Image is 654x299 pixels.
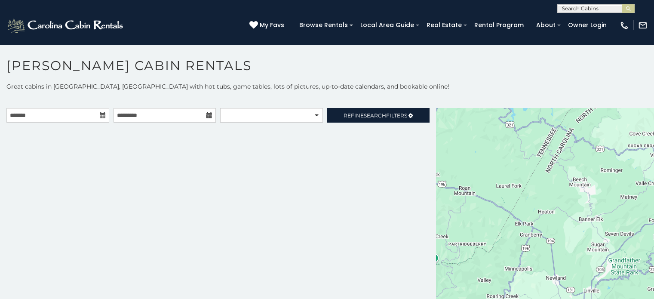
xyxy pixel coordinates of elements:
[564,18,611,32] a: Owner Login
[620,21,629,30] img: phone-regular-white.png
[470,18,528,32] a: Rental Program
[532,18,560,32] a: About
[260,21,284,30] span: My Favs
[638,21,648,30] img: mail-regular-white.png
[249,21,286,30] a: My Favs
[327,108,430,123] a: RefineSearchFilters
[364,112,386,119] span: Search
[295,18,352,32] a: Browse Rentals
[422,18,466,32] a: Real Estate
[6,17,126,34] img: White-1-2.png
[344,112,407,119] span: Refine Filters
[356,18,418,32] a: Local Area Guide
